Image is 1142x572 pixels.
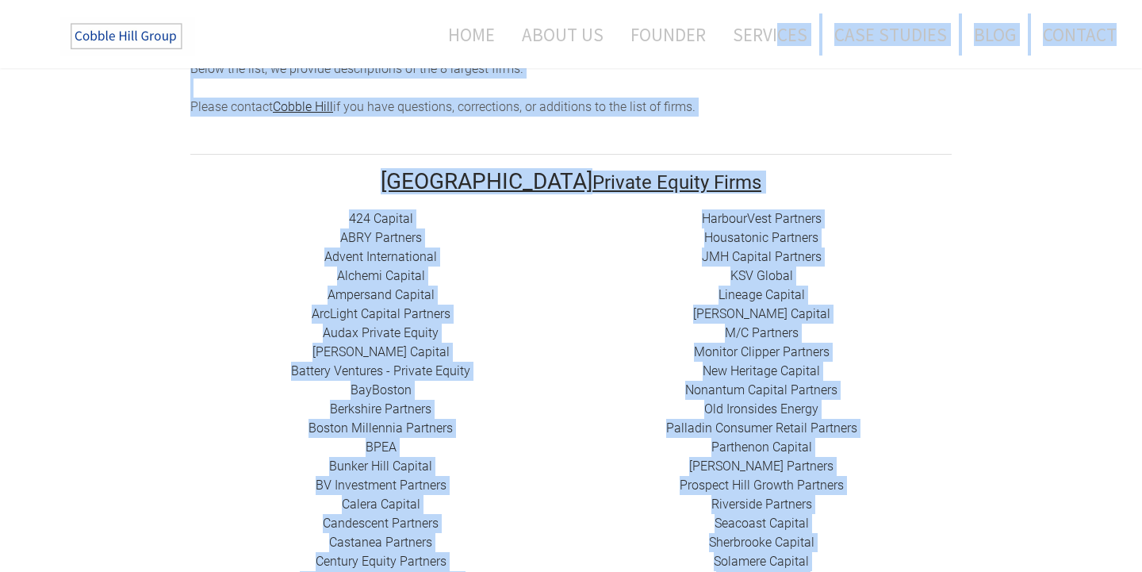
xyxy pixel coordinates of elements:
a: Home [424,13,507,56]
a: Nonantum Capital Partners [685,382,837,397]
a: BPEA [366,440,397,455]
a: ​[PERSON_NAME] Partners [689,459,834,474]
a: New Heritage Capital [703,363,820,378]
a: Palladin Consumer Retail Partners [666,420,857,436]
a: Audax Private Equity [323,325,439,340]
a: Seacoast Capital [715,516,809,531]
a: ​Castanea Partners [329,535,432,550]
a: Riverside Partners [711,497,812,512]
a: ​Sherbrooke Capital​ [709,535,814,550]
a: Battery Ventures - Private Equity [291,363,470,378]
a: HarbourVest Partners [702,211,822,226]
a: ​Century Equity Partners [316,554,446,569]
a: ​ABRY Partners [340,230,422,245]
span: Please contact if you have questions, corrections, or additions to the list of firms. [190,99,696,114]
a: Calera Capital [342,497,420,512]
a: ​JMH Capital Partners [702,249,822,264]
a: Lineage Capital [719,287,805,302]
a: ​Bunker Hill Capital [329,459,432,474]
font: [GEOGRAPHIC_DATA] [381,168,592,194]
a: ​Parthenon Capital [711,440,812,455]
a: ​M/C Partners [725,325,799,340]
a: ​Ampersand Capital [328,287,435,302]
a: Contact [1031,13,1117,56]
a: Prospect Hill Growth Partners [680,478,844,493]
a: Housatonic Partners [704,230,818,245]
a: ​Monitor Clipper Partners [694,344,830,359]
a: ​ArcLight Capital Partners [312,306,450,321]
a: Boston Millennia Partners [308,420,453,436]
font: Private Equity Firms [592,171,761,194]
a: Case Studies [822,13,959,56]
a: [PERSON_NAME] Capital [312,344,450,359]
a: ​KSV Global [730,268,793,283]
a: Blog [962,13,1028,56]
a: 424 Capital [349,211,413,226]
a: ​Old Ironsides Energy [704,401,818,417]
a: Cobble Hill [273,99,333,114]
img: The Cobble Hill Group LLC [60,17,195,56]
a: Berkshire Partners [330,401,431,417]
a: Services [721,13,819,56]
a: Founder [619,13,718,56]
a: Advent International [324,249,437,264]
a: Candescent Partners [323,516,439,531]
a: Alchemi Capital [337,268,425,283]
a: [PERSON_NAME] Capital [693,306,830,321]
a: BayBoston [351,382,412,397]
a: About Us [510,13,615,56]
a: Solamere Capital [714,554,809,569]
a: BV Investment Partners [316,478,446,493]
